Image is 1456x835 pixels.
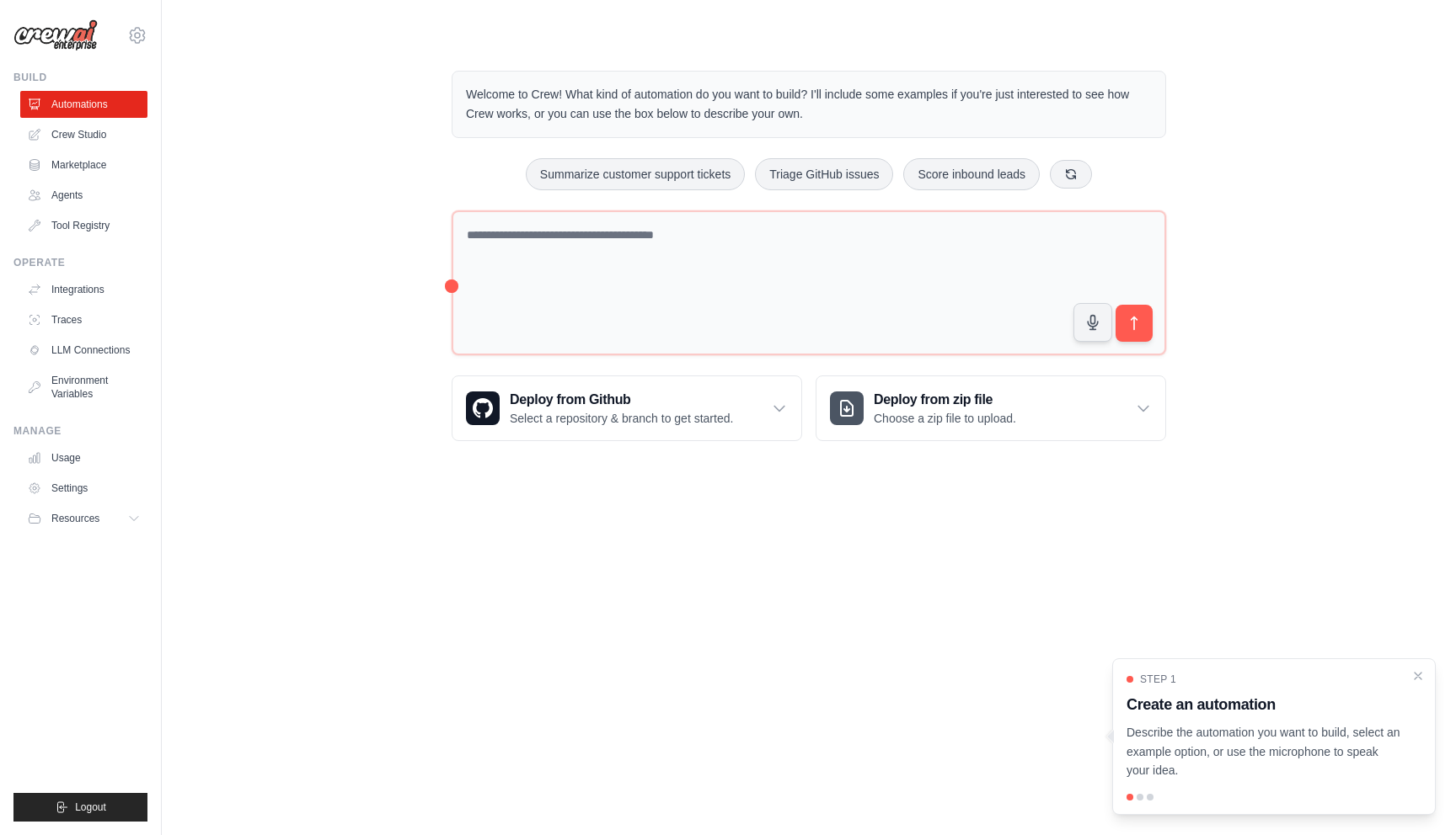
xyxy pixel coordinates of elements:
[1411,669,1425,683] button: Close walkthrough
[20,212,147,239] a: Tool Registry
[51,512,99,525] span: Resources
[466,85,1152,124] p: Welcome to Crew! What kind of automation do you want to build? I'll include some examples if you'...
[20,182,147,209] a: Agents
[13,793,147,822] button: Logout
[903,158,1040,190] button: Score inbound leads
[13,19,98,51] img: Logo
[20,306,147,333] a: Traces
[20,367,147,407] a: Environment Variables
[20,444,147,471] a: Usage
[1140,673,1176,686] span: Step 1
[75,800,106,814] span: Logout
[20,505,147,532] button: Resources
[526,158,745,190] button: Summarize customer support tickets
[13,71,147,84] div: Build
[755,158,893,190] button: Triage GitHub issues
[20,475,147,502] a: Settings
[20,121,147,148] a: Crew Studio
[13,424,147,438] div: Manage
[13,256,147,269] div: Operate
[1127,693,1401,716] h3: Create an automation
[1127,723,1401,780] p: Describe the automation you want to build, select an example option, or use the microphone to spe...
[874,390,1016,410] h3: Deploy from zip file
[20,337,147,364] a: LLM Connections
[20,91,147,118] a: Automations
[20,152,147,178] a: Marketplace
[510,410,733,427] p: Select a repository & branch to get started.
[874,410,1016,427] p: Choose a zip file to upload.
[20,276,147,303] a: Integrations
[510,390,733,410] h3: Deploy from Github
